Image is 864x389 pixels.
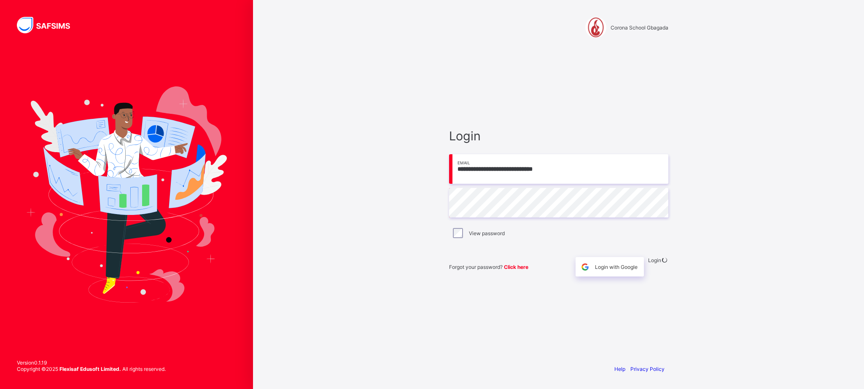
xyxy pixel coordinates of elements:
a: Help [614,366,625,372]
span: Corona School Gbagada [611,24,668,31]
span: Version 0.1.19 [17,359,166,366]
label: View password [469,230,505,236]
span: Login [449,129,668,143]
span: Copyright © 2025 All rights reserved. [17,366,166,372]
a: Click here [504,264,528,270]
img: SAFSIMS Logo [17,17,80,33]
span: Login with Google [595,264,638,270]
img: Hero Image [26,86,227,302]
strong: Flexisaf Edusoft Limited. [59,366,121,372]
img: google.396cfc9801f0270233282035f929180a.svg [580,262,590,272]
span: Login [648,257,661,263]
a: Privacy Policy [630,366,665,372]
span: Forgot your password? [449,264,528,270]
